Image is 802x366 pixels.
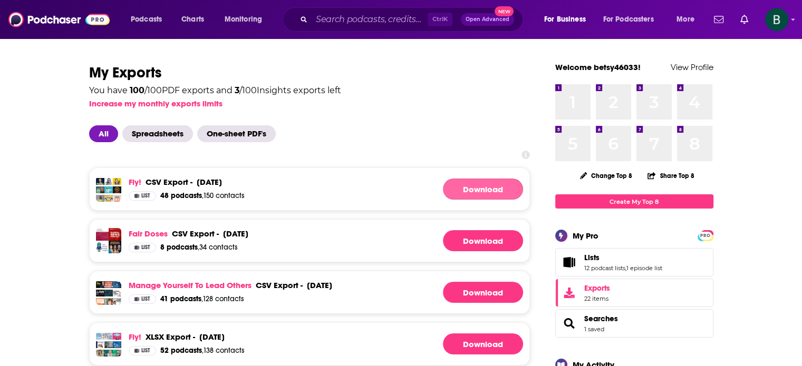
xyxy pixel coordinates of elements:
a: Create My Top 8 [555,194,713,209]
div: export - [146,177,192,187]
span: List [141,245,150,250]
div: export - [146,332,195,342]
a: Show notifications dropdown [710,11,728,28]
div: [DATE] [307,280,332,290]
a: Fly! [129,177,141,187]
button: Open AdvancedNew [461,13,514,26]
a: Welcome betsy46033! [555,62,641,72]
span: csv [146,177,161,187]
button: Spreadsheets [122,125,197,142]
a: 41 podcasts,128 contacts [160,294,244,304]
img: Change Wave [113,281,121,290]
button: One-sheet PDF's [197,125,280,142]
h1: My Exports [89,63,530,82]
span: For Podcasters [603,12,654,27]
img: The Crazy Ex-Wives Divorce Club [113,333,121,341]
a: Generating File [443,230,523,251]
button: open menu [217,11,276,28]
a: Searches [559,316,580,331]
span: , [625,264,626,272]
a: Charts [175,11,210,28]
span: Exports [584,283,610,293]
a: Exports [555,279,713,307]
img: Podchaser - Follow, Share and Rate Podcasts [8,9,110,29]
img: The Disciplined Investor [113,178,121,186]
a: View Profile [671,62,713,72]
a: 1 episode list [626,264,662,272]
button: All [89,125,122,142]
a: Fair Doses [129,229,168,239]
span: Logged in as betsy46033 [765,8,788,31]
span: List [141,348,150,353]
a: Lists [584,253,662,262]
div: [DATE] [223,229,248,239]
img: The Clark Howard Podcast [96,186,104,195]
div: My Pro [573,231,598,241]
span: For Business [544,12,586,27]
div: [DATE] [197,177,222,187]
a: Lists [559,255,580,270]
img: The Rachel Cruze Show [96,350,104,358]
a: 12 podcast lists [584,264,625,272]
span: PRO [699,232,712,240]
span: Searches [555,309,713,338]
button: Change Top 8 [574,169,639,182]
span: csv [172,229,188,239]
div: export - [256,280,303,290]
div: Search podcasts, credits, & more... [293,7,533,32]
span: Podcasts [131,12,162,27]
span: 3 [235,85,239,95]
a: Fly! [129,332,141,342]
img: ChooseFI [113,195,121,203]
span: Open Advanced [466,17,509,22]
span: All [89,125,118,142]
a: Generating File [443,179,523,200]
img: Decoding Success with Matt LeBris [96,178,104,186]
div: You have / 100 PDF exports and / 100 Insights exports left [89,86,341,95]
a: 1 saved [584,325,604,333]
span: List [141,193,150,199]
a: 48 podcasts,150 contacts [160,191,245,201]
span: More [677,12,694,27]
a: Generating File [443,333,523,354]
img: Global News Podcast [109,228,121,241]
a: PRO [699,231,712,239]
span: Lists [555,248,713,276]
img: Leadership Without Losing Your Soul: Master Communication & Management Skills To Boost Productivi... [104,281,113,290]
button: Show profile menu [765,8,788,31]
img: Journey Beyond Divorce Podcast [104,333,113,341]
img: Lead In 30 Podcast [96,290,104,298]
span: 48 podcasts [160,191,202,200]
img: Invest Like the Best with Patrick O'Shaughnessy [104,186,113,195]
button: Share Top 8 [647,165,694,186]
span: xlsx [146,332,164,342]
span: New [495,6,514,16]
img: Yale Global Health Insights [96,241,109,253]
span: 22 items [584,295,610,302]
img: Your Career Podcast with Jane Jackson [113,298,121,306]
div: export - [172,229,219,239]
img: The Intrinsic Value Podcast - The Investor’s Podcast Network [104,195,113,203]
img: Women Winning Divorce: A Lawyer’s Guidance On Navigating An Unhappy Marriage & Protecting Your Fi... [96,333,104,341]
input: Search podcasts, credits, & more... [312,11,428,28]
span: Ctrl K [428,13,452,26]
span: 100 [130,85,144,95]
span: Lists [584,253,600,262]
img: Everything Happens with Kate Bowler [96,195,104,203]
img: Coaching Real Leaders [113,290,121,298]
img: We Have A Situation [104,178,113,186]
span: Searches [584,314,618,323]
img: The Inner Chief [96,281,104,290]
span: List [141,296,150,302]
img: Divorce with Sam and Leah [96,341,104,350]
img: This Week in Global Development [109,241,121,253]
img: Unlearn [104,290,113,298]
span: One-sheet PDF's [197,125,276,142]
button: Increase my monthly exports limits [89,98,223,108]
img: The Personal Finance Podcast [113,350,121,358]
button: open menu [596,11,669,28]
img: Radical Personal Finance [113,186,121,195]
span: Spreadsheets [122,125,193,142]
img: Jill on Money with Jill Schlesinger [113,341,121,350]
span: 8 podcasts [160,243,198,252]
